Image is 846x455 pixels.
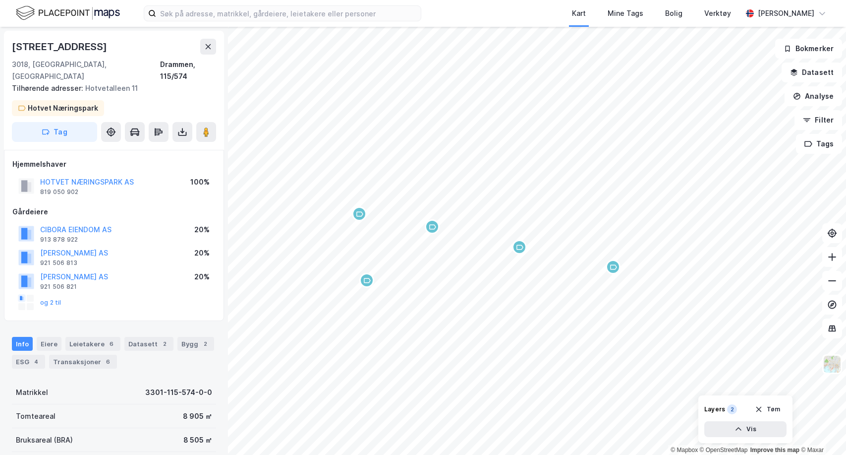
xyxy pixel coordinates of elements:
[177,337,214,351] div: Bygg
[572,7,586,19] div: Kart
[37,337,61,351] div: Eiere
[12,355,45,369] div: ESG
[606,260,620,274] div: Map marker
[12,158,216,170] div: Hjemmelshaver
[194,247,210,259] div: 20%
[727,404,737,414] div: 2
[107,339,116,349] div: 6
[65,337,120,351] div: Leietakere
[704,421,787,437] button: Vis
[665,7,682,19] div: Bolig
[183,410,212,422] div: 8 905 ㎡
[103,357,113,367] div: 6
[194,271,210,283] div: 20%
[31,357,41,367] div: 4
[40,259,77,267] div: 921 506 813
[183,434,212,446] div: 8 505 ㎡
[823,355,842,374] img: Z
[12,337,33,351] div: Info
[160,339,169,349] div: 2
[425,219,440,234] div: Map marker
[700,447,748,454] a: OpenStreetMap
[796,407,846,455] div: Kontrollprogram for chat
[145,387,212,398] div: 3301-115-574-0-0
[748,401,787,417] button: Tøm
[16,387,48,398] div: Matrikkel
[124,337,173,351] div: Datasett
[671,447,698,454] a: Mapbox
[512,240,527,255] div: Map marker
[156,6,421,21] input: Søk på adresse, matrikkel, gårdeiere, leietakere eller personer
[16,4,120,22] img: logo.f888ab2527a4732fd821a326f86c7f29.svg
[40,188,78,196] div: 819 050 902
[608,7,643,19] div: Mine Tags
[40,236,78,244] div: 913 878 922
[704,7,731,19] div: Verktøy
[785,86,842,106] button: Analyse
[16,410,56,422] div: Tomteareal
[782,63,842,82] button: Datasett
[12,82,208,94] div: Hotvetalleen 11
[190,176,210,188] div: 100%
[794,110,842,130] button: Filter
[28,102,98,114] div: Hotvet Næringspark
[775,39,842,59] button: Bokmerker
[12,59,160,82] div: 3018, [GEOGRAPHIC_DATA], [GEOGRAPHIC_DATA]
[796,134,842,154] button: Tags
[704,405,725,413] div: Layers
[49,355,117,369] div: Transaksjoner
[758,7,814,19] div: [PERSON_NAME]
[16,434,73,446] div: Bruksareal (BRA)
[12,122,97,142] button: Tag
[12,206,216,218] div: Gårdeiere
[750,447,799,454] a: Improve this map
[796,407,846,455] iframe: Chat Widget
[12,84,85,92] span: Tilhørende adresser:
[194,224,210,236] div: 20%
[160,59,216,82] div: Drammen, 115/574
[40,283,77,291] div: 921 506 821
[352,206,367,221] div: Map marker
[12,39,109,55] div: [STREET_ADDRESS]
[359,273,374,288] div: Map marker
[200,339,210,349] div: 2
